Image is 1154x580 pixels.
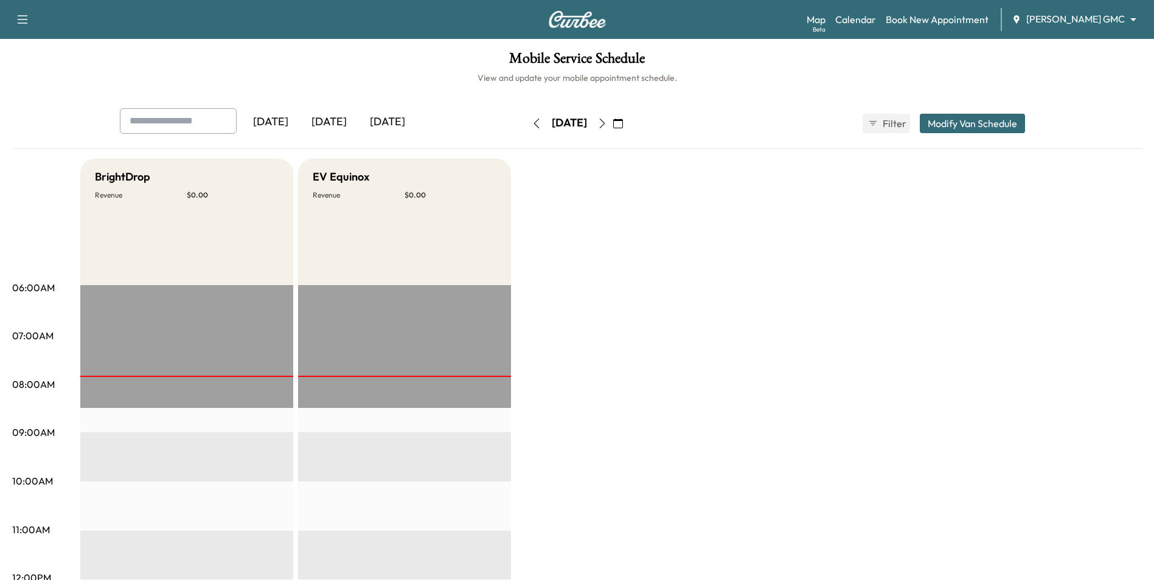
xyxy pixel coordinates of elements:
[358,108,417,136] div: [DATE]
[300,108,358,136] div: [DATE]
[95,168,150,185] h5: BrightDrop
[883,116,905,131] span: Filter
[313,190,405,200] p: Revenue
[12,474,53,488] p: 10:00AM
[1026,12,1125,26] span: [PERSON_NAME] GMC
[813,25,826,34] div: Beta
[863,114,910,133] button: Filter
[242,108,300,136] div: [DATE]
[12,51,1142,72] h1: Mobile Service Schedule
[12,425,55,440] p: 09:00AM
[313,168,369,185] h5: EV Equinox
[405,190,496,200] p: $ 0.00
[920,114,1025,133] button: Modify Van Schedule
[552,116,587,131] div: [DATE]
[12,328,54,343] p: 07:00AM
[12,280,55,295] p: 06:00AM
[95,190,187,200] p: Revenue
[12,522,50,537] p: 11:00AM
[187,190,279,200] p: $ 0.00
[886,12,989,27] a: Book New Appointment
[807,12,826,27] a: MapBeta
[12,377,55,392] p: 08:00AM
[548,11,607,28] img: Curbee Logo
[835,12,876,27] a: Calendar
[12,72,1142,84] h6: View and update your mobile appointment schedule.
